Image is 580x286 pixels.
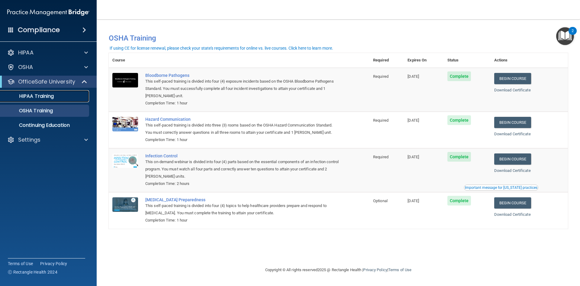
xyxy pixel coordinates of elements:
p: OfficeSafe University [18,78,75,85]
a: Bloodborne Pathogens [145,73,339,78]
h4: OSHA Training [109,34,568,42]
th: Course [109,53,142,68]
span: Optional [373,199,388,203]
a: HIPAA [7,49,88,56]
div: 2 [572,31,574,39]
a: Download Certificate [494,168,531,173]
button: Read this if you are a dental practitioner in the state of CA [464,185,538,191]
a: Download Certificate [494,132,531,136]
a: [MEDICAL_DATA] Preparedness [145,197,339,202]
a: OfficeSafe University [7,78,88,85]
span: Complete [447,71,471,81]
a: Download Certificate [494,212,531,217]
a: Terms of Use [8,261,33,267]
p: Settings [18,136,40,143]
a: Terms of Use [388,268,411,272]
th: Expires On [404,53,443,68]
a: Download Certificate [494,88,531,92]
div: This self-paced training is divided into three (3) rooms based on the OSHA Hazard Communication S... [145,122,339,136]
span: Complete [447,115,471,125]
a: Hazard Communication [145,117,339,122]
th: Required [369,53,404,68]
span: [DATE] [408,118,419,123]
img: PMB logo [7,6,89,18]
div: This on-demand webinar is divided into four (4) parts based on the essential components of an inf... [145,158,339,180]
a: Begin Course [494,73,531,84]
h4: Compliance [18,26,60,34]
a: Begin Course [494,197,531,209]
div: Completion Time: 1 hour [145,217,339,224]
th: Actions [491,53,568,68]
div: Copyright © All rights reserved 2025 @ Rectangle Health | | [228,260,449,280]
span: Required [373,155,388,159]
div: This self-paced training is divided into four (4) topics to help healthcare providers prepare and... [145,202,339,217]
a: Infection Control [145,153,339,158]
div: Completion Time: 2 hours [145,180,339,187]
span: [DATE] [408,74,419,79]
a: Privacy Policy [363,268,387,272]
span: Complete [447,196,471,205]
a: Begin Course [494,153,531,165]
span: [DATE] [408,155,419,159]
div: Completion Time: 1 hour [145,100,339,107]
a: Begin Course [494,117,531,128]
a: Privacy Policy [40,261,67,267]
a: Settings [7,136,88,143]
div: This self-paced training is divided into four (4) exposure incidents based on the OSHA Bloodborne... [145,78,339,100]
span: Required [373,74,388,79]
span: Ⓒ Rectangle Health 2024 [8,269,57,275]
span: [DATE] [408,199,419,203]
p: OSHA [18,64,33,71]
p: Continuing Education [4,122,86,128]
a: OSHA [7,64,88,71]
button: Open Resource Center, 2 new notifications [556,27,574,45]
button: If using CE for license renewal, please check your state's requirements for online vs. live cours... [109,45,334,51]
span: Complete [447,152,471,162]
th: Status [444,53,491,68]
p: OSHA Training [4,108,53,114]
div: Important message for [US_STATE] practices [465,186,537,189]
div: If using CE for license renewal, please check your state's requirements for online vs. live cours... [110,46,333,50]
p: HIPAA [18,49,34,56]
div: Completion Time: 1 hour [145,136,339,143]
p: HIPAA Training [4,93,54,99]
span: Required [373,118,388,123]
